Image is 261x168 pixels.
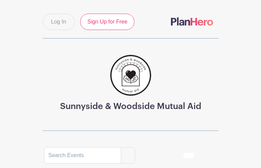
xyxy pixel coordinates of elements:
[44,147,121,164] input: Search Events
[80,14,134,30] a: Sign Up for Free
[110,55,151,96] img: 256.png
[60,101,201,111] h3: Sunnyside & Woodside Mutual Aid
[183,153,217,158] div: order and view
[43,14,75,30] a: Log In
[171,17,213,26] img: logo-507f7623f17ff9eddc593b1ce0a138ce2505c220e1c5a4e2b4648c50719b7d32.svg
